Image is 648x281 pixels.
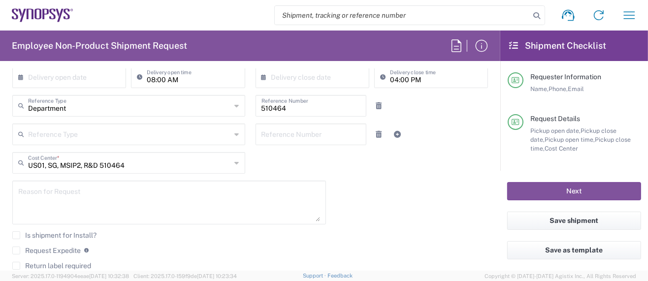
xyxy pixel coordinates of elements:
[530,115,580,123] span: Request Details
[507,241,641,259] button: Save as template
[327,273,353,279] a: Feedback
[530,73,601,81] span: Requester Information
[507,182,641,200] button: Next
[12,231,97,239] label: Is shipment for Install?
[390,127,404,141] a: Add Reference
[12,40,187,52] h2: Employee Non-Product Shipment Request
[507,212,641,230] button: Save shipment
[372,99,386,113] a: Remove Reference
[12,273,129,279] span: Server: 2025.17.0-1194904eeae
[568,85,584,93] span: Email
[509,40,606,52] h2: Shipment Checklist
[89,273,129,279] span: [DATE] 10:32:38
[372,127,386,141] a: Remove Reference
[12,247,81,254] label: Request Expedite
[485,272,636,281] span: Copyright © [DATE]-[DATE] Agistix Inc., All Rights Reserved
[197,273,237,279] span: [DATE] 10:23:34
[530,85,549,93] span: Name,
[545,136,595,143] span: Pickup open time,
[549,85,568,93] span: Phone,
[12,262,91,270] label: Return label required
[545,145,578,152] span: Cost Center
[530,127,581,134] span: Pickup open date,
[303,273,327,279] a: Support
[275,6,530,25] input: Shipment, tracking or reference number
[133,273,237,279] span: Client: 2025.17.0-159f9de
